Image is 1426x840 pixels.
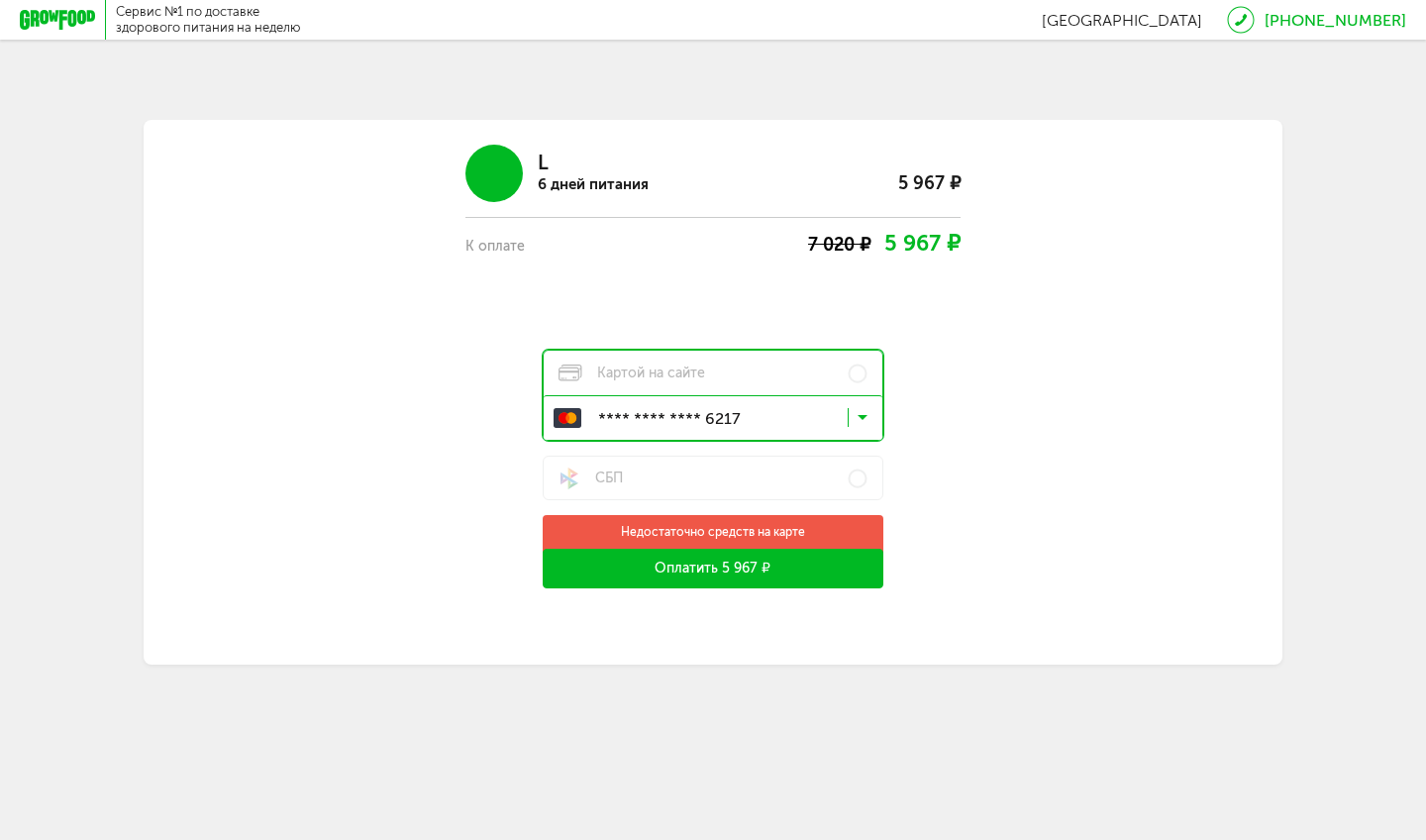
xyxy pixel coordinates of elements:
img: sbp-pay.a0b1cb1.svg [559,468,580,489]
span: 5 967 ₽ [884,230,961,257]
a: [PHONE_NUMBER] [1265,11,1406,30]
span: Картой на сайте [559,365,705,382]
div: К оплате [465,236,614,258]
button: Оплатить 5 967 ₽ [543,549,883,588]
li: Недостаточно средств на карте [553,525,873,539]
div: L [538,152,649,173]
div: Сервис №1 по доставке здорового питания на неделю [116,4,301,36]
span: [GEOGRAPHIC_DATA] [1042,11,1202,30]
span: СБП [559,468,623,489]
span: 7 020 ₽ [808,234,870,256]
div: 6 дней питания [538,173,649,195]
div: 5 967 ₽ [812,145,961,202]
